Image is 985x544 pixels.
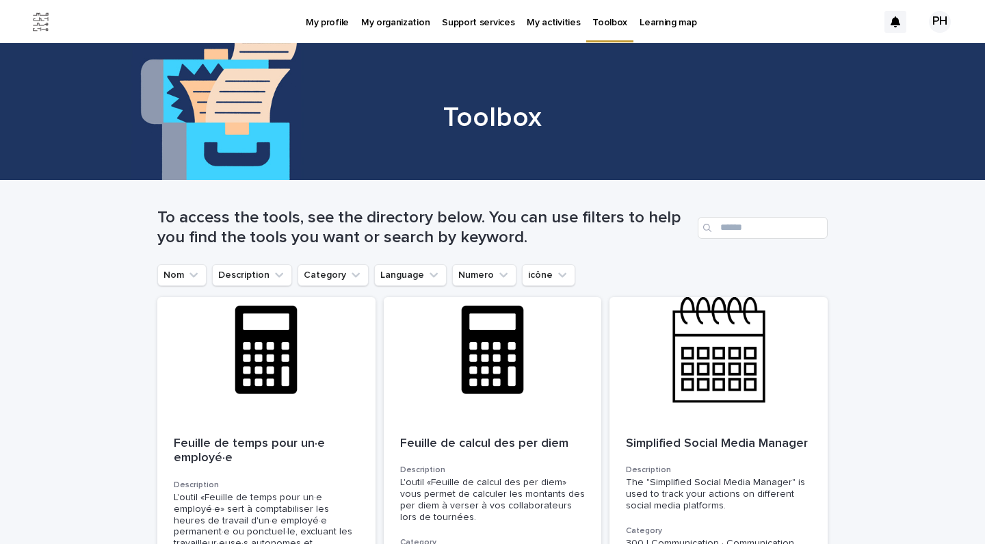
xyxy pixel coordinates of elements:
h3: Category [626,526,811,536]
h3: Description [626,465,811,476]
button: Nom [157,264,207,286]
button: Category [298,264,369,286]
p: Simplified Social Media Manager [626,437,811,452]
p: Feuille de calcul des per diem [400,437,586,452]
img: Jx8JiDZqSLW7pnA6nIo1 [27,8,55,36]
h1: To access the tools, see the directory below. You can use filters to help you find the tools you ... [157,208,692,248]
button: Language [374,264,447,286]
h3: Description [400,465,586,476]
button: Description [212,264,292,286]
input: Search [698,217,828,239]
div: The "Simplified Social Media Manager" is used to track your actions on different social media pla... [626,477,811,511]
button: Numero [452,264,516,286]
div: PH [929,11,951,33]
h3: Description [174,480,359,491]
button: icône [522,264,575,286]
h1: Toolbox [157,101,828,134]
div: L'outil «Feuille de calcul des per diem» vous permet de calculer les montants des per diem à vers... [400,477,586,523]
p: Feuille de temps pour un·e employé·e [174,437,359,466]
